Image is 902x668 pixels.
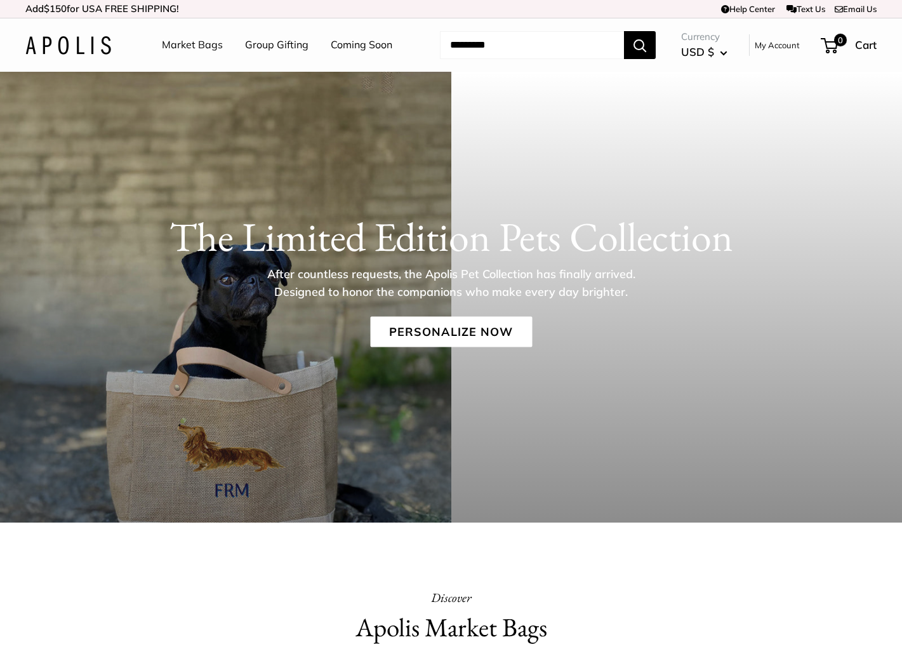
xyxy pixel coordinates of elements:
a: 0 Cart [822,35,877,55]
a: Help Center [721,4,775,14]
a: Email Us [835,4,877,14]
span: Currency [681,28,727,46]
a: Text Us [786,4,825,14]
h2: Apolis Market Bags [238,609,664,646]
p: After countless requests, the Apolis Pet Collection has finally arrived. Designed to honor the co... [245,265,658,300]
button: Search [624,31,656,59]
h1: The Limited Edition Pets Collection [25,212,877,260]
p: Discover [238,586,664,609]
span: 0 [834,34,847,46]
span: Cart [855,38,877,51]
input: Search... [440,31,624,59]
img: Apolis [25,36,111,55]
a: Personalize Now [370,316,532,347]
a: My Account [755,37,800,53]
a: Group Gifting [245,36,308,55]
button: USD $ [681,42,727,62]
span: USD $ [681,45,714,58]
a: Market Bags [162,36,223,55]
a: Coming Soon [331,36,392,55]
span: $150 [44,3,67,15]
